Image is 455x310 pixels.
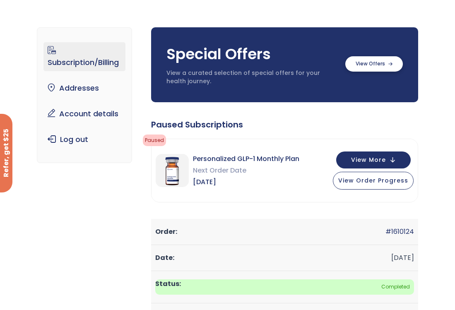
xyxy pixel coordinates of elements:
[151,119,418,130] div: Paused Subscriptions
[43,105,125,123] a: Account details
[333,172,414,190] button: View Order Progress
[338,176,408,185] span: View Order Progress
[43,79,125,97] a: Addresses
[155,279,414,295] span: Completed
[166,69,337,85] p: View a curated selection of special offers for your health journey.
[193,153,299,165] span: Personalized GLP-1 Monthly Plan
[336,151,411,168] button: View More
[193,165,299,176] span: Next Order Date
[391,253,414,262] time: [DATE]
[193,176,299,188] span: [DATE]
[351,157,386,163] span: View More
[385,227,414,236] a: #1610124
[37,27,132,163] nav: Account pages
[166,44,337,65] h3: Special Offers
[43,131,125,148] a: Log out
[43,42,125,71] a: Subscription/Billing
[143,135,166,146] span: Paused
